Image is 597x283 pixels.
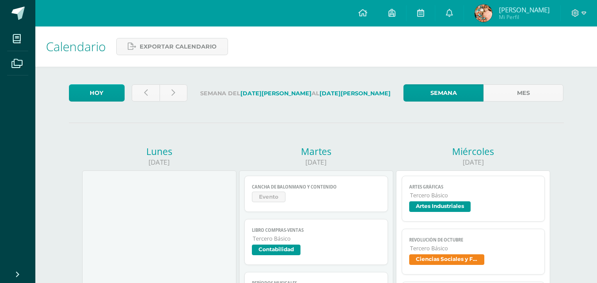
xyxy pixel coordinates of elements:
[252,245,300,255] span: Contabilidad
[116,38,228,55] a: Exportar calendario
[483,84,563,102] a: Mes
[82,145,236,158] div: Lunes
[240,90,312,97] strong: [DATE][PERSON_NAME]
[499,13,550,21] span: Mi Perfil
[402,176,545,222] a: Artes gráficasTercero BásicoArtes Industriales
[244,219,388,265] a: Libro Compras-VentasTercero BásicoContabilidad
[69,84,125,102] a: Hoy
[396,158,550,167] div: [DATE]
[409,254,484,265] span: Ciencias Sociales y Formación Ciudadana
[402,229,545,275] a: Revolución de octubreTercero BásicoCiencias Sociales y Formación Ciudadana
[194,84,396,102] label: Semana del al
[244,176,388,212] a: Cancha de Balonmano y ContenidoEvento
[410,245,538,252] span: Tercero Básico
[82,158,236,167] div: [DATE]
[410,192,538,199] span: Tercero Básico
[409,201,471,212] span: Artes Industriales
[475,4,492,22] img: 4199a6295e3407bfa3dde7bf5fb4fb39.png
[252,184,380,190] span: Cancha de Balonmano y Contenido
[403,84,483,102] a: Semana
[239,145,393,158] div: Martes
[409,237,538,243] span: Revolución de octubre
[499,5,550,14] span: [PERSON_NAME]
[140,38,217,55] span: Exportar calendario
[396,145,550,158] div: Miércoles
[319,90,391,97] strong: [DATE][PERSON_NAME]
[239,158,393,167] div: [DATE]
[253,235,380,242] span: Tercero Básico
[409,184,538,190] span: Artes gráficas
[46,38,106,55] span: Calendario
[252,227,380,233] span: Libro Compras-Ventas
[252,192,285,202] span: Evento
